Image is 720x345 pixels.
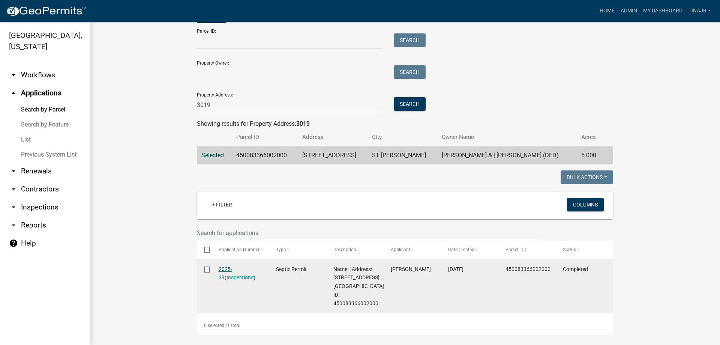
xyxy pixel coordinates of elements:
button: Columns [567,198,604,211]
div: ( ) [219,265,262,282]
strong: 3019 [296,120,310,127]
a: 2025-39 [219,266,232,281]
input: Search for applications [197,225,542,241]
span: Applicant [391,247,410,252]
td: [STREET_ADDRESS] [298,146,367,165]
span: Date Created [448,247,474,252]
a: My Dashboard [640,4,685,18]
a: + Filter [206,198,238,211]
th: Acres [577,128,603,146]
i: arrow_drop_down [9,203,18,212]
span: Description [333,247,356,252]
a: Inspections [226,274,253,280]
i: help [9,239,18,248]
button: Search [394,65,426,79]
datatable-header-cell: Status [556,241,613,259]
span: Name: | Address: 3019 220TH ST | Parcel ID: 450083366002000 [333,266,384,306]
th: Address [298,128,367,146]
span: 0 selected / [204,323,227,328]
td: 450083366002000 [232,146,298,165]
span: Type [276,247,286,252]
i: arrow_drop_up [9,89,18,98]
td: ST [PERSON_NAME] [367,146,437,165]
a: Home [597,4,618,18]
datatable-header-cell: Application Number [211,241,268,259]
datatable-header-cell: Type [268,241,326,259]
i: arrow_drop_down [9,167,18,176]
a: Admin [618,4,640,18]
datatable-header-cell: Description [326,241,384,259]
div: 1 total [197,316,613,335]
datatable-header-cell: Date Created [441,241,498,259]
button: Search [394,33,426,47]
th: Owner Name [437,128,577,146]
td: 5.000 [577,146,603,165]
button: Search [394,97,426,111]
td: [PERSON_NAME] & | [PERSON_NAME] (DED) [437,146,577,165]
span: Status [563,247,576,252]
th: Parcel ID [232,128,298,146]
div: Showing results for Property Address: [197,119,613,128]
datatable-header-cell: Select [197,241,211,259]
a: Tinajb [685,4,714,18]
span: Rick Rogers [391,266,431,272]
span: Completed [563,266,588,272]
button: Bulk Actions [561,170,613,184]
i: arrow_drop_down [9,185,18,194]
span: Septic Permit [276,266,307,272]
span: 450083366002000 [505,266,550,272]
span: 06/04/2025 [448,266,463,272]
a: Selected [201,152,224,159]
th: City [367,128,437,146]
i: arrow_drop_down [9,71,18,80]
span: Parcel ID [505,247,523,252]
span: Application Number [219,247,259,252]
i: arrow_drop_down [9,221,18,230]
datatable-header-cell: Parcel ID [498,241,556,259]
datatable-header-cell: Applicant [384,241,441,259]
